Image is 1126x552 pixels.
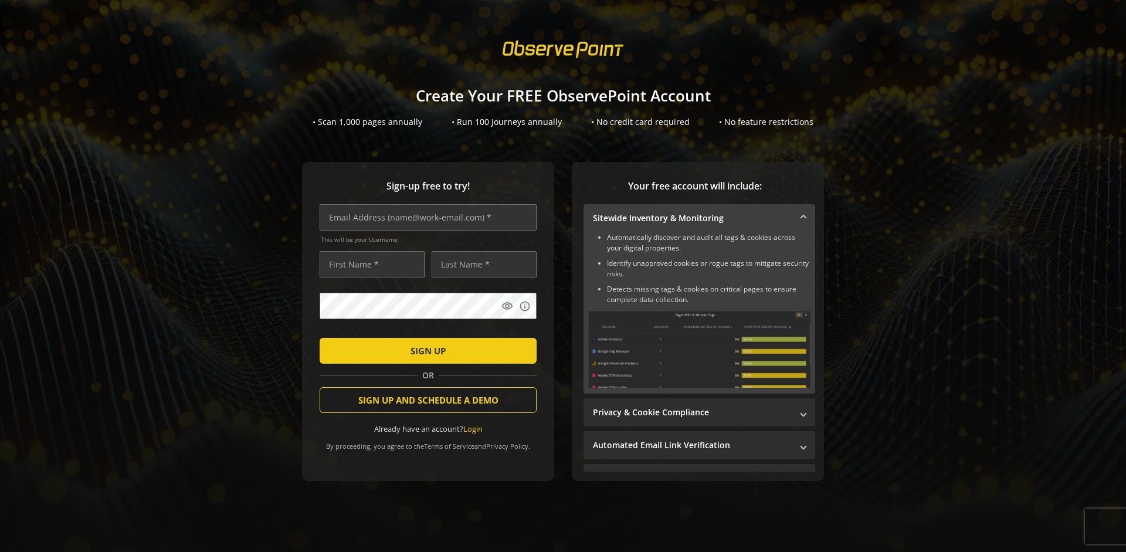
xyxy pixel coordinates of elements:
[584,431,815,459] mat-expansion-panel-header: Automated Email Link Verification
[588,311,810,388] img: Sitewide Inventory & Monitoring
[584,180,806,193] span: Your free account will include:
[320,338,537,364] button: SIGN UP
[463,424,483,434] a: Login
[584,398,815,426] mat-expansion-panel-header: Privacy & Cookie Compliance
[719,116,813,128] div: • No feature restrictions
[320,434,537,451] div: By proceeding, you agree to the and .
[432,251,537,277] input: Last Name *
[593,439,792,451] mat-panel-title: Automated Email Link Verification
[607,284,810,305] li: Detects missing tags & cookies on critical pages to ensure complete data collection.
[584,204,815,232] mat-expansion-panel-header: Sitewide Inventory & Monitoring
[584,232,815,394] div: Sitewide Inventory & Monitoring
[593,407,792,418] mat-panel-title: Privacy & Cookie Compliance
[320,204,537,231] input: Email Address (name@work-email.com) *
[593,212,792,224] mat-panel-title: Sitewide Inventory & Monitoring
[320,387,537,413] button: SIGN UP AND SCHEDULE A DEMO
[584,464,815,492] mat-expansion-panel-header: Performance Monitoring with Web Vitals
[358,390,498,411] span: SIGN UP AND SCHEDULE A DEMO
[320,180,537,193] span: Sign-up free to try!
[424,442,474,451] a: Terms of Service
[591,116,690,128] div: • No credit card required
[486,442,528,451] a: Privacy Policy
[313,116,422,128] div: • Scan 1,000 pages annually
[607,258,810,279] li: Identify unapproved cookies or rogue tags to mitigate security risks.
[411,340,446,361] span: SIGN UP
[418,370,439,381] span: OR
[321,235,537,243] span: This will be your Username
[607,232,810,253] li: Automatically discover and audit all tags & cookies across your digital properties.
[320,424,537,435] div: Already have an account?
[519,300,531,312] mat-icon: info
[320,251,425,277] input: First Name *
[452,116,562,128] div: • Run 100 Journeys annually
[501,300,513,312] mat-icon: visibility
